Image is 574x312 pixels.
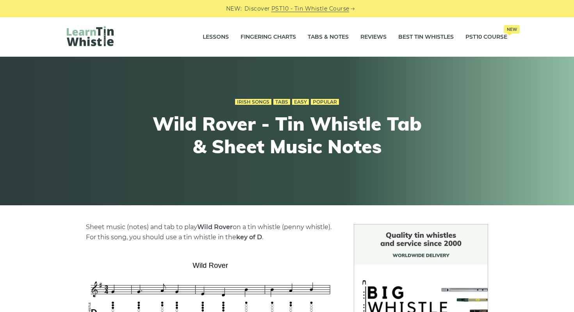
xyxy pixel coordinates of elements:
a: Tabs & Notes [308,27,349,47]
span: New [504,25,520,34]
a: Tabs [273,99,290,105]
a: Popular [311,99,339,105]
a: Easy [292,99,309,105]
a: Best Tin Whistles [398,27,454,47]
h1: Wild Rover - Tin Whistle Tab & Sheet Music Notes [143,113,431,158]
strong: key of D [236,233,262,241]
a: Irish Songs [235,99,271,105]
img: LearnTinWhistle.com [67,26,114,46]
a: PST10 CourseNew [465,27,507,47]
strong: Wild Rover [197,223,233,231]
a: Lessons [203,27,229,47]
a: Reviews [360,27,387,47]
a: Fingering Charts [241,27,296,47]
p: Sheet music (notes) and tab to play on a tin whistle (penny whistle). For this song, you should u... [86,222,335,242]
